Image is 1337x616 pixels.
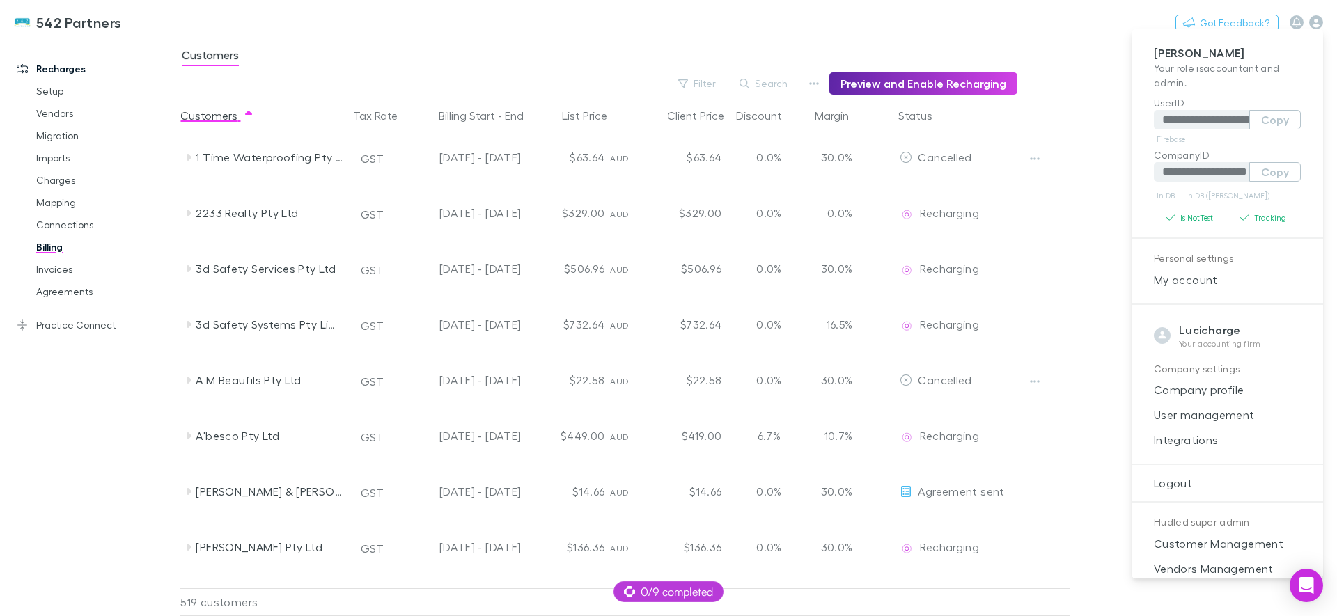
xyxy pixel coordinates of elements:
button: Is NotTest [1154,210,1228,226]
span: Company profile [1143,381,1312,398]
p: [PERSON_NAME] [1154,46,1301,61]
span: Customer Management [1143,535,1312,552]
span: My account [1143,271,1312,288]
a: In DB [1154,187,1178,204]
p: Company settings [1154,361,1301,378]
a: In DB ([PERSON_NAME]) [1183,187,1272,204]
p: Personal settings [1154,250,1301,267]
a: Firebase [1154,131,1188,148]
button: Copy [1249,110,1301,129]
p: CompanyID [1154,148,1301,162]
p: Your role is accountant and admin . [1154,61,1301,90]
span: Vendors Management [1143,560,1312,577]
button: Tracking [1228,210,1301,226]
span: Integrations [1143,432,1312,448]
span: User management [1143,406,1312,423]
span: Logout [1143,475,1312,491]
strong: Lucicharge [1179,323,1241,337]
p: Hudled super admin [1154,514,1301,531]
button: Copy [1249,162,1301,182]
p: Your accounting firm [1179,338,1261,349]
p: UserID [1154,95,1301,110]
div: Open Intercom Messenger [1290,569,1323,602]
